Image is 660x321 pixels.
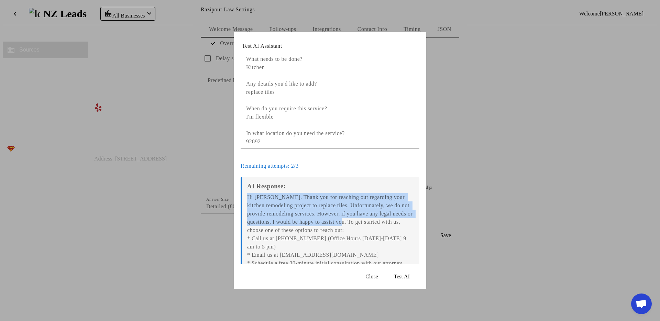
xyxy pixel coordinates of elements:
span: Close [365,274,378,280]
span: Test AI [394,274,410,280]
button: Test AI [386,270,418,284]
span: Remaining attempts: 2/3 [241,163,299,169]
button: Close [361,270,383,284]
div: Open chat [631,294,652,314]
h2: Test AI Assistant [234,32,426,55]
h3: AI Response: [247,182,414,190]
